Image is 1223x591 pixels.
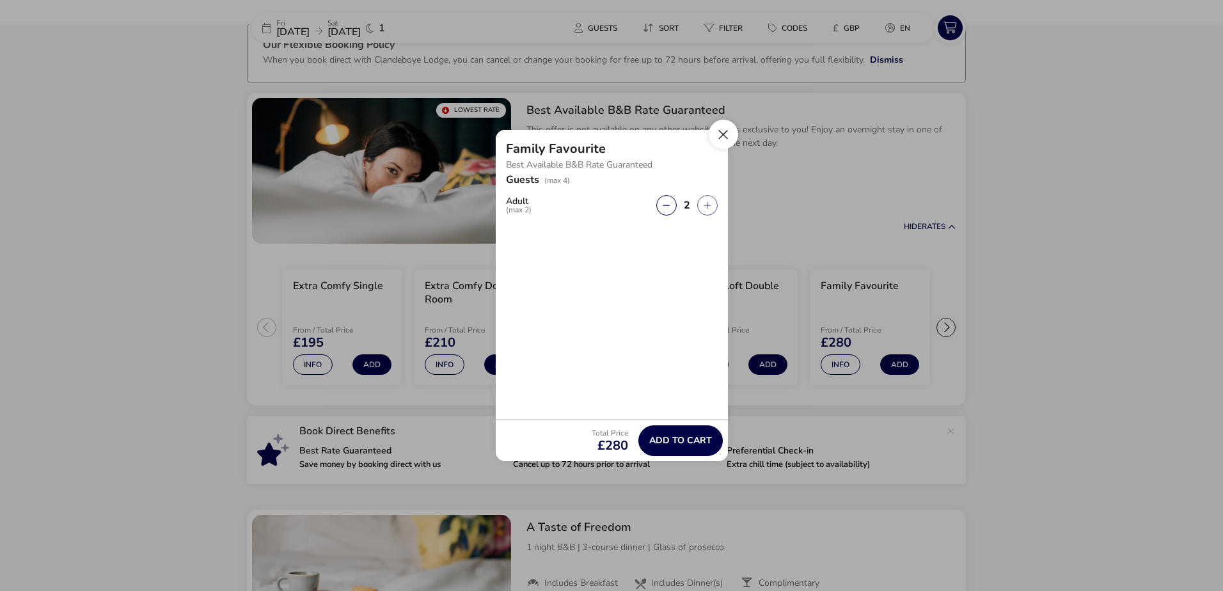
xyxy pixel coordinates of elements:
[544,175,570,185] span: (max 4)
[506,206,532,214] span: (max 2)
[506,155,718,175] p: Best Available B&B Rate Guaranteed
[592,439,628,452] span: £280
[506,197,542,214] label: Adult
[709,120,738,149] button: Close
[638,425,723,456] button: Add to cart
[592,429,628,437] p: Total Price
[506,140,606,157] h2: Family Favourite
[506,173,539,202] h2: Guests
[649,436,712,445] span: Add to cart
